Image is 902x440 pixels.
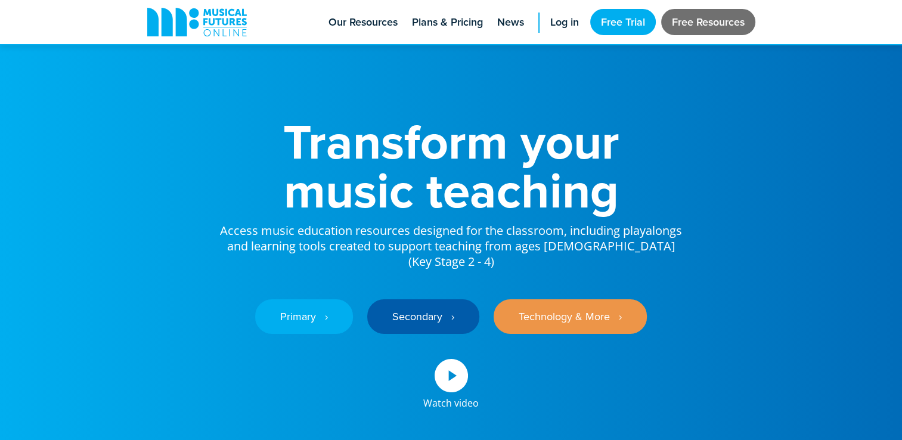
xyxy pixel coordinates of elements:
span: Plans & Pricing [412,14,483,30]
div: Watch video [423,392,479,408]
a: Secondary ‎‏‏‎ ‎ › [367,299,479,334]
p: Access music education resources designed for the classroom, including playalongs and learning to... [219,215,684,269]
a: Free Trial [590,9,656,35]
h1: Transform your music teaching [219,117,684,215]
a: Technology & More ‎‏‏‎ ‎ › [494,299,647,334]
span: Log in [550,14,579,30]
span: Our Resources [328,14,398,30]
a: Primary ‎‏‏‎ ‎ › [255,299,353,334]
a: Free Resources [661,9,755,35]
span: News [497,14,524,30]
